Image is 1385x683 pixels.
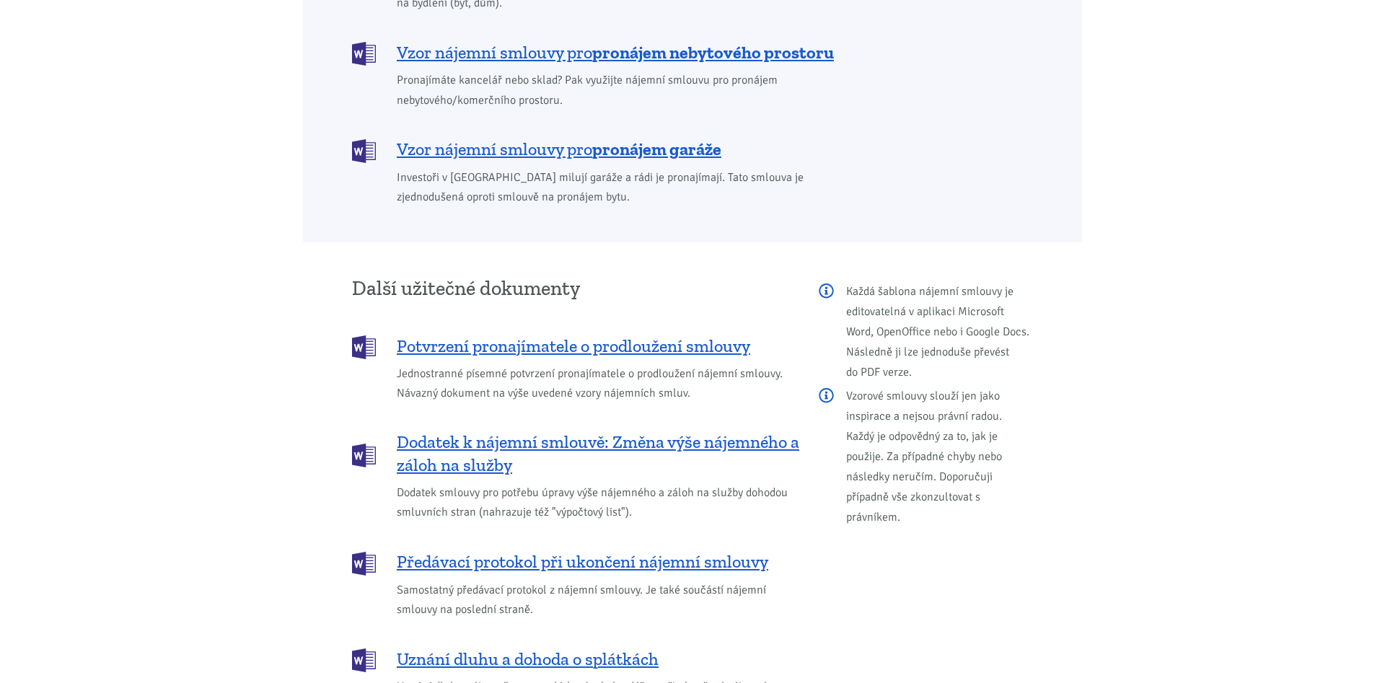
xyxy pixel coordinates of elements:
span: Potvrzení pronajímatele o prodloužení smlouvy [397,335,750,358]
a: Potvrzení pronajímatele o prodloužení smlouvy [352,334,799,358]
a: Vzor nájemní smlouvy propronájem nebytového prostoru [352,40,858,64]
span: Vzor nájemní smlouvy pro [397,41,834,64]
span: Uznání dluhu a dohoda o splátkách [397,648,659,671]
h3: Další užitečné dokumenty [352,278,799,299]
b: pronájem garáže [592,138,721,159]
span: Pronajímáte kancelář nebo sklad? Pak využijte nájemní smlouvu pro pronájem nebytového/komerčního ... [397,71,858,110]
p: Každá šablona nájemní smlouvy je editovatelná v aplikaci Microsoft Word, OpenOffice nebo i Google... [819,281,1033,382]
img: DOCX (Word) [352,648,376,672]
span: Jednostranné písemné potvrzení pronajímatele o prodloužení nájemní smlouvy. Návazný dokument na v... [397,364,799,403]
p: Vzorové smlouvy slouží jen jako inspirace a nejsou právní radou. Každý je odpovědný za to, jak je... [819,386,1033,527]
a: Dodatek k nájemní smlouvě: Změna výše nájemného a záloh na služby [352,431,799,477]
span: Investoři v [GEOGRAPHIC_DATA] milují garáže a rádi je pronajímají. Tato smlouva je zjednodušená o... [397,168,858,207]
img: DOCX (Word) [352,444,376,467]
img: DOCX (Word) [352,42,376,66]
a: Předávací protokol při ukončení nájemní smlouvy [352,550,799,574]
b: pronájem nebytového prostoru [592,42,834,63]
img: DOCX (Word) [352,139,376,163]
span: Vzor nájemní smlouvy pro [397,138,721,161]
span: Dodatek smlouvy pro potřebu úpravy výše nájemného a záloh na služby dohodou smluvních stran (nahr... [397,483,799,522]
span: Dodatek k nájemní smlouvě: Změna výše nájemného a záloh na služby [397,431,799,477]
a: Uznání dluhu a dohoda o splátkách [352,647,799,671]
a: Vzor nájemní smlouvy propronájem garáže [352,138,858,162]
span: Předávací protokol při ukončení nájemní smlouvy [397,550,768,573]
span: Samostatný předávací protokol z nájemní smlouvy. Je také součástí nájemní smlouvy na poslední str... [397,581,799,620]
img: DOCX (Word) [352,552,376,576]
img: DOCX (Word) [352,335,376,359]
